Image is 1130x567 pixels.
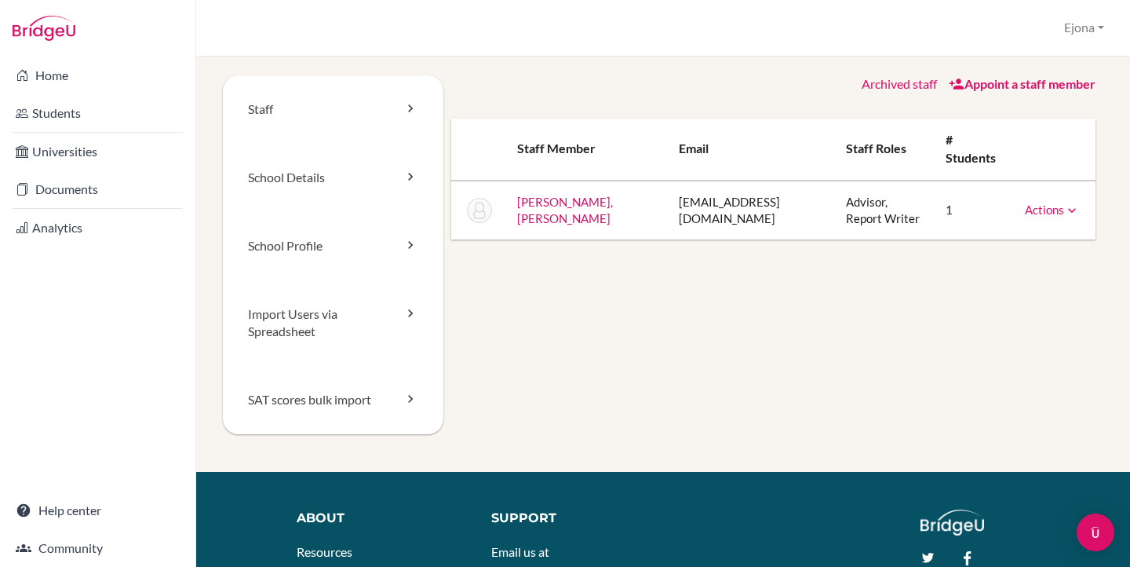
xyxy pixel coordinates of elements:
a: SAT scores bulk import [223,366,443,434]
th: Email [666,119,834,181]
img: logo_white@2x-f4f0deed5e89b7ecb1c2cc34c3e3d731f90f0f143d5ea2071677605dd97b5244.png [920,510,984,536]
a: Archived staff [862,76,937,91]
a: Documents [3,174,192,205]
a: Help center [3,495,192,526]
td: 1 [933,181,1012,240]
th: Staff member [505,119,666,181]
div: Support [491,510,651,528]
div: Open Intercom Messenger [1077,514,1114,551]
td: Advisor, Report Writer [833,181,933,240]
a: [PERSON_NAME], [PERSON_NAME] [517,195,613,225]
a: School Profile [223,212,443,280]
a: School Details [223,144,443,212]
a: Appoint a staff member [949,76,1095,91]
th: Staff roles [833,119,933,181]
a: Community [3,532,192,564]
div: About [297,510,468,528]
a: Actions [1025,203,1080,217]
button: Ejona [1057,13,1111,42]
th: # students [933,119,1012,181]
td: [EMAIL_ADDRESS][DOMAIN_NAME] [666,181,834,240]
a: Home [3,60,192,91]
img: Bridge-U [13,16,75,41]
a: Students [3,97,192,129]
a: Import Users via Spreadsheet [223,280,443,367]
a: Staff [223,75,443,144]
a: Universities [3,136,192,167]
a: Analytics [3,212,192,243]
a: Resources [297,544,352,559]
img: Zhannura Saidmuratova [467,198,492,223]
